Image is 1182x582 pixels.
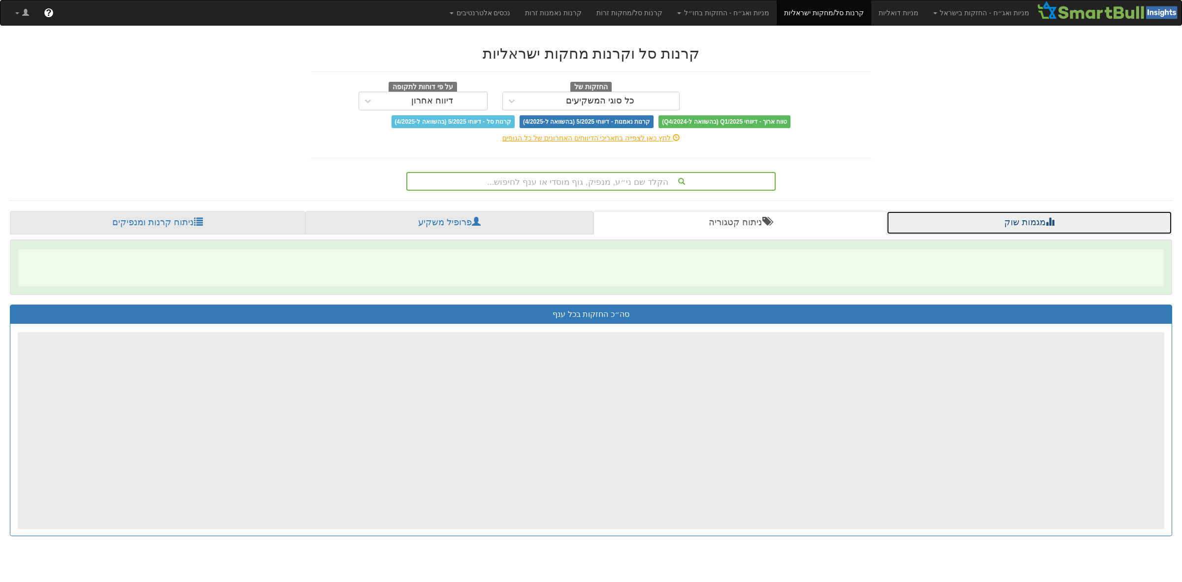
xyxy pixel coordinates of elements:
[310,45,872,62] h2: קרנות סל וקרנות מחקות ישראליות
[520,115,654,128] span: קרנות נאמנות - דיווחי 5/2025 (בהשוואה ל-4/2025)
[303,133,879,143] div: לחץ כאן לצפייה בתאריכי הדיווחים האחרונים של כל הגופים
[658,115,790,128] span: טווח ארוך - דיווחי Q1/2025 (בהשוואה ל-Q4/2024)
[886,211,1172,235] a: מגמות שוק
[10,211,305,235] a: ניתוח קרנות ומנפיקים
[570,82,612,93] span: החזקות של
[305,211,593,235] a: פרופיל משקיע
[389,82,457,93] span: על פי דוחות לתקופה
[46,8,51,18] span: ?
[442,0,518,25] a: נכסים אלטרנטיבים
[411,96,453,106] div: דיווח אחרון
[871,0,926,25] a: מניות דואליות
[36,0,61,25] a: ?
[518,0,589,25] a: קרנות נאמנות זרות
[18,249,1164,286] span: ‌
[777,0,871,25] a: קרנות סל/מחקות ישראליות
[593,211,886,235] a: ניתוח קטגוריה
[1037,0,1182,20] img: Smartbull
[566,96,634,106] div: כל סוגי המשקיעים
[392,115,515,128] span: קרנות סל - דיווחי 5/2025 (בהשוואה ל-4/2025)
[18,332,1164,529] span: ‌
[589,0,670,25] a: קרנות סל/מחקות זרות
[670,0,777,25] a: מניות ואג״ח - החזקות בחו״ל
[926,0,1037,25] a: מניות ואג״ח - החזקות בישראל
[18,310,1164,319] h3: סה״כ החזקות בכל ענף
[407,173,775,190] div: הקלד שם ני״ע, מנפיק, גוף מוסדי או ענף לחיפוש...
